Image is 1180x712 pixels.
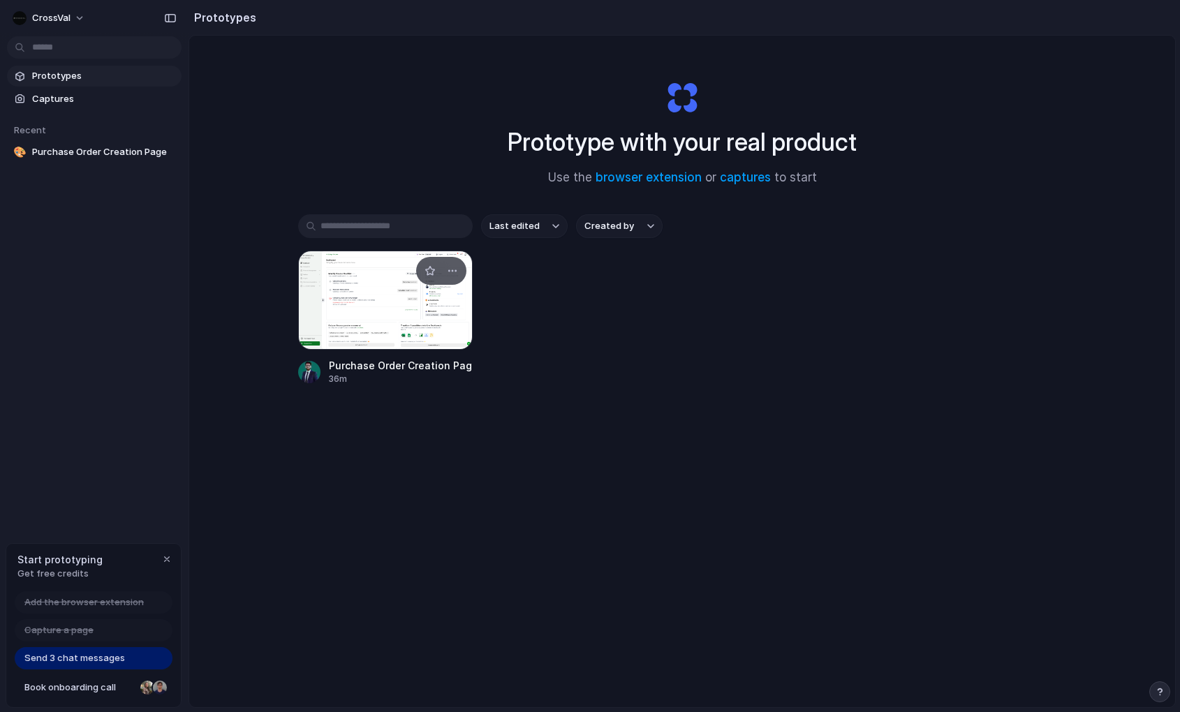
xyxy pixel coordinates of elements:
span: Get free credits [17,567,103,581]
span: CrossVal [32,11,71,25]
div: Nicole Kubica [139,679,156,696]
span: Prototypes [32,69,176,83]
div: 🎨 [13,145,27,159]
span: Capture a page [24,623,94,637]
span: Captures [32,92,176,106]
button: CrossVal [7,7,92,29]
button: Last edited [481,214,568,238]
div: Purchase Order Creation Page [329,358,473,373]
a: Book onboarding call [15,676,172,699]
a: browser extension [596,170,702,184]
span: Book onboarding call [24,681,135,695]
div: Christian Iacullo [152,679,168,696]
button: Created by [576,214,663,238]
span: Last edited [489,219,540,233]
div: 36m [329,373,473,385]
a: Captures [7,89,182,110]
h2: Prototypes [189,9,256,26]
a: 🎨Purchase Order Creation Page [7,142,182,163]
span: Purchase Order Creation Page [32,145,176,159]
span: Created by [584,219,634,233]
a: captures [720,170,771,184]
a: Purchase Order Creation PagePurchase Order Creation Page36m [298,251,473,385]
span: Use the or to start [548,169,817,187]
span: Add the browser extension [24,595,144,609]
span: Recent [14,124,46,135]
span: Send 3 chat messages [24,651,125,665]
a: Prototypes [7,66,182,87]
span: Start prototyping [17,552,103,567]
h1: Prototype with your real product [508,124,857,161]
